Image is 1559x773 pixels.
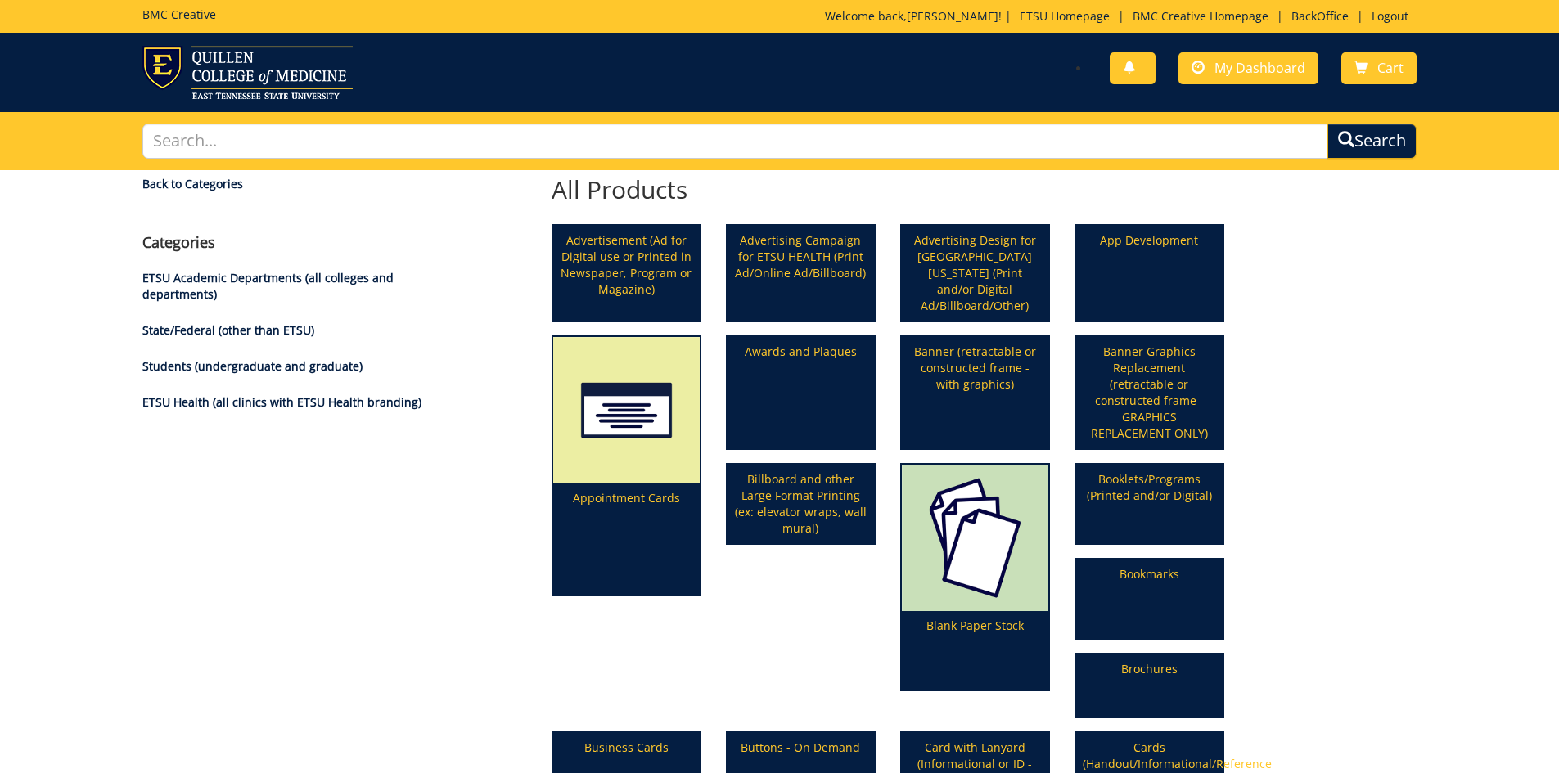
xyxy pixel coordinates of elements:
a: Booklets/Programs (Printed and/or Digital) [1076,465,1223,543]
a: Advertisement (Ad for Digital use or Printed in Newspaper, Program or Magazine) [553,226,700,321]
a: Students (undergraduate and graduate) [142,358,363,374]
span: My Dashboard [1214,59,1305,77]
img: blank%20paper-65568471efb8f2.36674323.png [902,465,1048,611]
p: Blank Paper Stock [902,611,1048,690]
a: [PERSON_NAME] [907,8,998,24]
a: BackOffice [1283,8,1357,24]
a: Advertising Campaign for ETSU HEALTH (Print Ad/Online Ad/Billboard) [728,226,874,321]
img: appointment%20cards-6556843a9f7d00.21763534.png [553,337,700,483]
a: Cart [1341,52,1417,84]
a: State/Federal (other than ETSU) [142,322,314,338]
a: ETSU Academic Departments (all colleges and departments) [142,270,394,302]
p: Welcome back, ! | | | | [825,8,1417,25]
span: Cart [1377,59,1404,77]
a: Banner (retractable or constructed frame - with graphics) [902,337,1048,448]
a: Brochures [1076,654,1223,717]
img: ETSU logo [142,46,353,99]
a: Advertising Design for [GEOGRAPHIC_DATA][US_STATE] (Print and/or Digital Ad/Billboard/Other) [902,226,1048,321]
a: ETSU Health (all clinics with ETSU Health branding) [142,394,421,410]
a: Banner Graphics Replacement (retractable or constructed frame - GRAPHICS REPLACEMENT ONLY) [1076,337,1223,448]
a: Back to Categories [142,176,443,192]
a: My Dashboard [1178,52,1318,84]
p: Appointment Cards [553,483,700,595]
a: ETSU Homepage [1012,8,1118,24]
input: Search... [142,124,1329,159]
a: Blank Paper Stock [902,465,1048,690]
a: Appointment Cards [553,337,700,595]
h5: BMC Creative [142,8,216,20]
a: Logout [1363,8,1417,24]
a: Bookmarks [1076,560,1223,638]
a: BMC Creative Homepage [1124,8,1277,24]
a: Billboard and other Large Format Printing (ex: elevator wraps, wall mural) [728,465,874,543]
h2: All Products [539,176,1237,203]
a: App Development [1076,226,1223,321]
h4: Categories [142,235,443,251]
button: Search [1327,124,1417,159]
a: Awards and Plaques [728,337,874,448]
